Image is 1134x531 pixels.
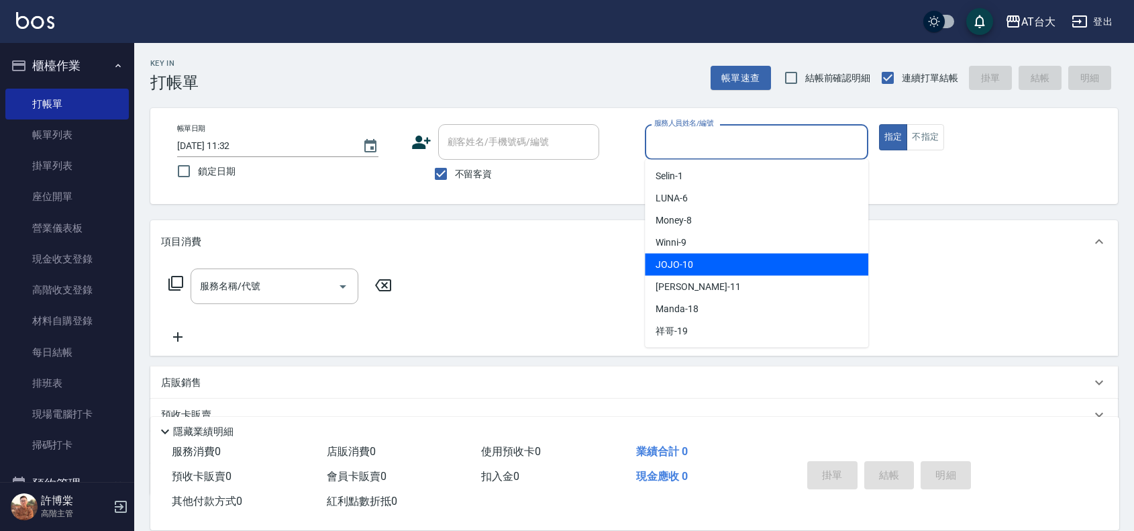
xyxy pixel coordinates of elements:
span: 紅利點數折抵 0 [327,495,397,508]
button: 櫃檯作業 [5,48,129,83]
button: 登出 [1066,9,1118,34]
button: Choose date, selected date is 2025-10-04 [354,130,386,162]
button: AT台大 [1000,8,1061,36]
span: 業績合計 0 [636,445,688,458]
a: 打帳單 [5,89,129,119]
div: AT台大 [1021,13,1055,30]
button: 帳單速查 [711,66,771,91]
span: JOJO -10 [656,258,693,272]
button: Open [332,276,354,297]
label: 服務人員姓名/編號 [654,118,713,128]
span: 預收卡販賣 0 [172,470,231,483]
p: 隱藏業績明細 [173,425,234,439]
span: 店販消費 0 [327,445,376,458]
a: 掃碼打卡 [5,430,129,461]
p: 項目消費 [161,235,201,249]
p: 店販銷售 [161,376,201,390]
span: 扣入金 0 [481,470,519,483]
span: LUNA -6 [656,191,688,205]
p: 預收卡販賣 [161,408,211,422]
span: 不留客資 [455,167,493,181]
span: [PERSON_NAME] -11 [656,280,740,294]
a: 掛單列表 [5,150,129,181]
a: 材料自購登錄 [5,305,129,336]
p: 高階主管 [41,508,109,520]
span: 鎖定日期 [198,164,236,179]
span: 會員卡販賣 0 [327,470,386,483]
h5: 許博棠 [41,494,109,508]
div: 預收卡販賣 [150,399,1118,431]
span: 現金應收 0 [636,470,688,483]
div: 店販銷售 [150,367,1118,399]
button: save [966,8,993,35]
span: 結帳前確認明細 [805,71,871,85]
input: YYYY/MM/DD hh:mm [177,135,349,157]
img: Person [11,493,38,520]
a: 現場電腦打卡 [5,399,129,430]
span: 連續打單結帳 [902,71,958,85]
div: 項目消費 [150,220,1118,263]
span: 祥哥 -19 [656,324,688,338]
span: Money -8 [656,213,692,228]
h2: Key In [150,59,199,68]
button: 指定 [879,124,908,150]
a: 高階收支登錄 [5,275,129,305]
span: Selin -1 [656,169,683,183]
h3: 打帳單 [150,73,199,92]
span: Winni -9 [656,236,686,250]
button: 預約管理 [5,467,129,501]
a: 座位開單 [5,181,129,212]
label: 帳單日期 [177,124,205,134]
a: 每日結帳 [5,337,129,368]
a: 現金收支登錄 [5,244,129,275]
img: Logo [16,12,54,29]
span: 使用預收卡 0 [481,445,541,458]
a: 營業儀表板 [5,213,129,244]
a: 排班表 [5,368,129,399]
a: 帳單列表 [5,119,129,150]
span: 服務消費 0 [172,445,221,458]
button: 不指定 [907,124,944,150]
span: 其他付款方式 0 [172,495,242,508]
span: Manda -18 [656,302,699,316]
